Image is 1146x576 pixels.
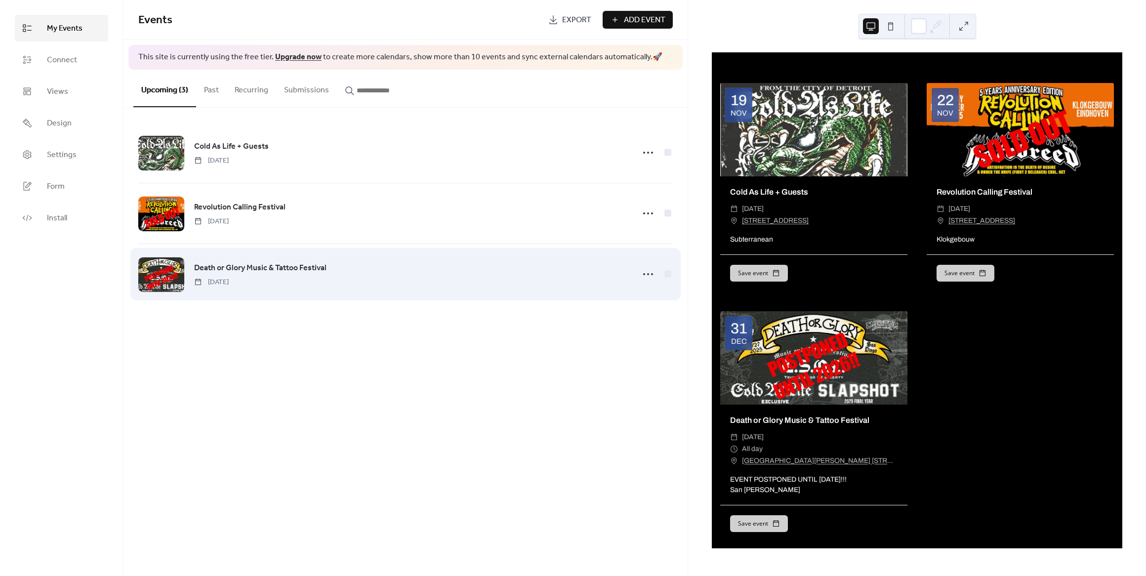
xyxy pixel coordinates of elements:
a: [STREET_ADDRESS] [948,215,1015,227]
button: Save event [730,515,788,532]
a: Settings [15,141,108,168]
div: ​ [730,443,738,455]
span: My Events [47,23,82,35]
a: Cold As Life + Guests [194,140,269,153]
div: Subterranean [720,234,907,245]
div: 19 [731,93,747,108]
div: Nov [937,110,953,117]
div: EVENT POSTPONED UNTIL [DATE]!!! San [PERSON_NAME] [720,474,907,495]
span: Form [47,181,65,193]
div: ​ [937,215,944,227]
div: 22 [937,93,954,108]
div: Nov [731,110,747,117]
button: Add Event [603,11,673,29]
div: ​ [730,455,738,467]
a: Export [541,11,599,29]
span: Design [47,118,72,129]
a: Revolution Calling Festival [194,201,286,214]
span: [DATE] [194,216,229,227]
button: Recurring [227,70,276,106]
button: Save event [730,265,788,282]
div: Death or Glory Music & Tattoo Festival [720,414,907,426]
a: Death or Glory Music & Tattoo Festival [194,262,327,275]
div: Cold As Life + Guests [720,186,907,198]
span: Events [138,9,172,31]
a: Views [15,78,108,105]
span: [DATE] [742,431,764,443]
span: Install [47,212,67,224]
div: Klokgebouw [927,234,1114,245]
span: Death or Glory Music & Tattoo Festival [194,262,327,274]
span: All day [742,443,763,455]
div: ​ [937,203,944,215]
div: Revolution Calling Festival [927,186,1114,198]
div: Show Dates [792,59,837,71]
button: Submissions [276,70,337,106]
a: Design [15,110,108,136]
span: Revolution Calling Festival [194,202,286,213]
span: Cold As Life + Guests [194,141,269,153]
button: Upcoming (3) [133,70,196,107]
a: Connect [15,46,108,73]
span: Settings [47,149,77,161]
a: Form [15,173,108,200]
span: Connect [47,54,77,66]
button: Save event [937,265,994,282]
a: [GEOGRAPHIC_DATA][PERSON_NAME] [STREET_ADDRESS] [742,455,898,467]
div: ​ [730,203,738,215]
div: 31 [731,321,747,336]
span: [DATE] [194,277,229,288]
span: This site is currently using the free tier. to create more calendars, show more than 10 events an... [138,52,662,63]
span: Add Event [624,14,665,26]
a: My Events [15,15,108,41]
button: Past [196,70,227,106]
span: Views [47,86,68,98]
a: Install [15,205,108,231]
span: [DATE] [948,203,970,215]
span: [DATE] [742,203,764,215]
a: Upgrade now [275,49,322,65]
div: ​ [730,431,738,443]
div: ​ [730,215,738,227]
span: [DATE] [194,156,229,166]
a: [STREET_ADDRESS] [742,215,809,227]
div: Dec [731,338,747,345]
span: Export [562,14,591,26]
